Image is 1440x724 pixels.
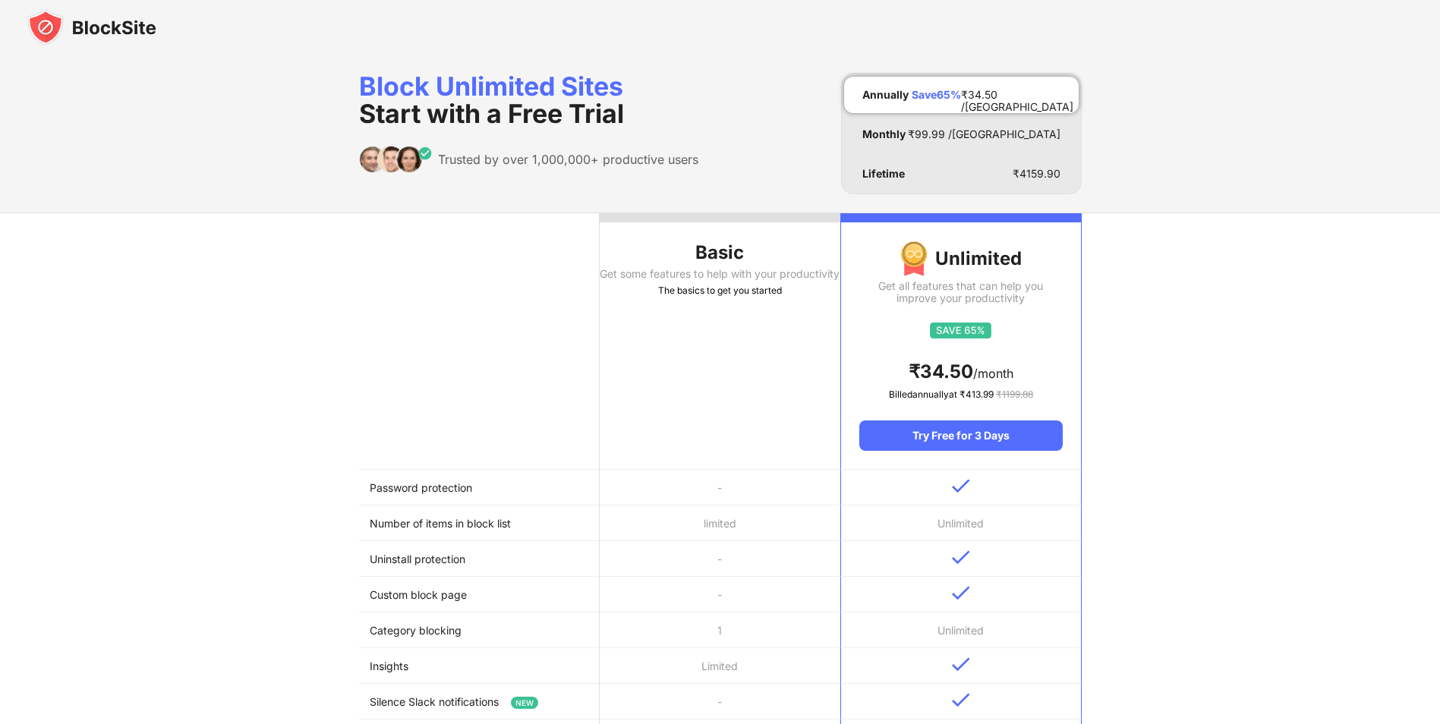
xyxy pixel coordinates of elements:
img: v-blue.svg [952,693,970,707]
div: ₹ 99.99 /[GEOGRAPHIC_DATA] [908,128,1060,140]
td: - [600,684,840,719]
td: - [600,541,840,577]
img: v-blue.svg [952,586,970,600]
td: Custom block page [359,577,600,612]
span: NEW [511,697,538,709]
div: Monthly [862,128,906,140]
div: Save 65 % [912,89,961,101]
img: trusted-by.svg [359,146,433,173]
div: Trusted by over 1,000,000+ productive users [438,152,698,167]
td: limited [600,505,840,541]
img: v-blue.svg [952,550,970,565]
div: Get some features to help with your productivity [600,268,840,280]
td: - [600,470,840,505]
td: Uninstall protection [359,541,600,577]
td: Unlimited [840,505,1081,541]
img: img-premium-medal [900,241,928,277]
td: Number of items in block list [359,505,600,541]
td: Silence Slack notifications [359,684,600,719]
td: Password protection [359,470,600,505]
div: Unlimited [859,241,1062,277]
div: The basics to get you started [600,283,840,298]
td: Insights [359,648,600,684]
div: Basic [600,241,840,265]
div: Lifetime [862,168,905,180]
span: Start with a Free Trial [359,98,624,129]
div: Block Unlimited Sites [359,73,698,127]
span: ₹ 1199.88 [996,389,1033,400]
div: Try Free for 3 Days [859,420,1062,451]
div: Billed annually at ₹ 413.99 [859,387,1062,402]
div: ₹ 4159.90 [1013,168,1060,180]
img: save65.svg [930,323,991,338]
div: /month [859,360,1062,384]
span: ₹ 34.50 [909,360,973,382]
td: - [600,577,840,612]
div: Get all features that can help you improve your productivity [859,280,1062,304]
img: v-blue.svg [952,657,970,672]
td: 1 [600,612,840,648]
td: Limited [600,648,840,684]
div: ₹ 34.50 /[GEOGRAPHIC_DATA] [961,89,1073,101]
img: v-blue.svg [952,479,970,493]
img: blocksite-icon-black.svg [27,9,156,46]
td: Category blocking [359,612,600,648]
div: Annually [862,89,909,101]
td: Unlimited [840,612,1081,648]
